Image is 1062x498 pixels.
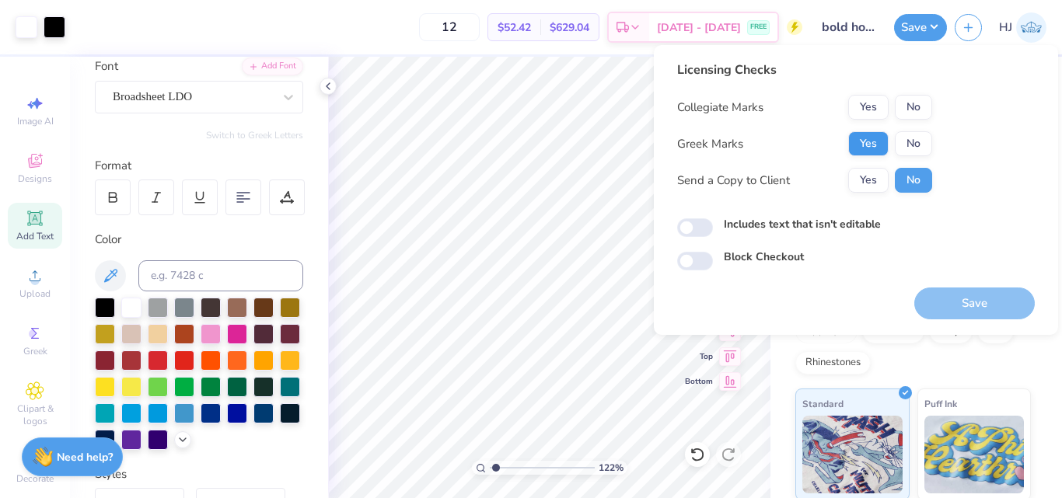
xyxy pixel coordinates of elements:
[8,402,62,427] span: Clipart & logos
[498,19,531,36] span: $52.42
[848,168,889,193] button: Yes
[724,216,881,232] label: Includes text that isn't editable
[1016,12,1046,43] img: Hughe Josh Cabanete
[895,131,932,156] button: No
[550,19,589,36] span: $629.04
[724,249,804,265] label: Block Checkout
[657,19,741,36] span: [DATE] - [DATE]
[57,450,113,465] strong: Need help?
[894,14,947,41] button: Save
[802,416,903,493] img: Standard
[685,351,713,362] span: Top
[95,57,118,75] label: Font
[138,260,303,291] input: e.g. 7428 c
[750,22,767,33] span: FREE
[795,351,871,374] div: Rhinestones
[95,465,303,483] div: Styles
[895,168,932,193] button: No
[677,61,932,79] div: Licensing Checks
[848,95,889,120] button: Yes
[810,12,886,43] input: Untitled Design
[895,95,932,120] button: No
[924,416,1025,493] img: Puff Ink
[17,115,54,127] span: Image AI
[685,376,713,387] span: Bottom
[242,57,303,75] div: Add Font
[677,99,763,117] div: Collegiate Marks
[677,172,790,190] div: Send a Copy to Client
[802,395,844,412] span: Standard
[95,231,303,249] div: Color
[924,395,957,412] span: Puff Ink
[19,287,51,300] span: Upload
[23,345,47,357] span: Greek
[18,172,52,185] span: Designs
[206,129,303,141] button: Switch to Greek Letters
[419,13,480,41] input: – –
[599,461,624,475] span: 122 %
[999,12,1046,43] a: HJ
[999,19,1012,37] span: HJ
[16,472,54,485] span: Decorate
[848,131,889,156] button: Yes
[677,135,743,153] div: Greek Marks
[95,157,305,175] div: Format
[16,230,54,242] span: Add Text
